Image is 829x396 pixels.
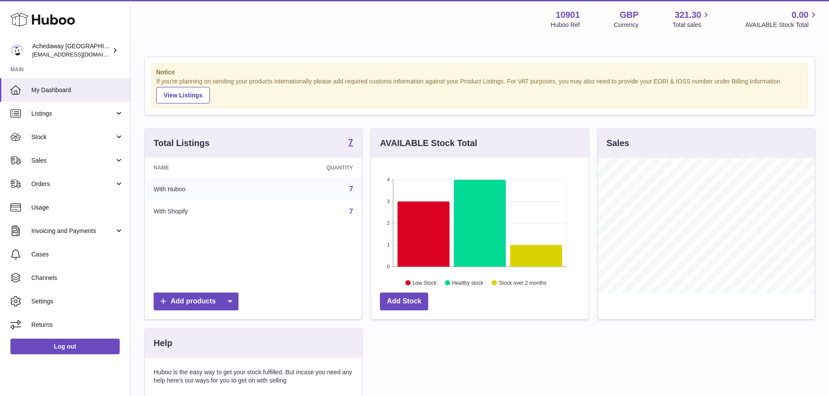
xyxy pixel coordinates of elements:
span: [EMAIL_ADDRESS][DOMAIN_NAME] [32,51,128,58]
span: Invoicing and Payments [31,227,114,235]
a: Add products [154,293,238,310]
a: 7 [348,138,353,148]
text: 1 [387,242,390,247]
img: admin@newpb.co.uk [10,44,23,57]
span: Settings [31,297,124,306]
span: Orders [31,180,114,188]
th: Name [145,158,262,178]
div: Achedaway [GEOGRAPHIC_DATA] [32,42,111,59]
text: 0 [387,264,390,269]
a: 7 [349,185,353,193]
div: If you're planning on sending your products internationally please add required customs informati... [156,77,803,103]
strong: 7 [348,138,353,146]
text: 4 [387,177,390,182]
span: Cases [31,250,124,259]
div: Huboo Ref [551,21,580,29]
th: Quantity [262,158,362,178]
a: Add Stock [380,293,428,310]
strong: Notice [156,68,803,77]
h3: Help [154,337,172,349]
span: 321.30 [675,9,701,21]
text: Low Stock [413,280,437,286]
span: Channels [31,274,124,282]
text: 3 [387,199,390,204]
h3: Total Listings [154,137,210,149]
text: Healthy stock [452,280,484,286]
a: View Listings [156,87,210,103]
span: Sales [31,156,114,165]
h3: Sales [607,137,629,149]
td: With Shopify [145,200,262,223]
strong: GBP [620,9,638,21]
span: Usage [31,203,124,212]
span: Listings [31,110,114,118]
text: Stock over 2 months [499,280,547,286]
a: 7 [349,208,353,215]
strong: 10901 [556,9,580,21]
td: With Huboo [145,178,262,200]
a: Log out [10,339,120,354]
span: Total sales [672,21,711,29]
h3: AVAILABLE Stock Total [380,137,477,149]
span: AVAILABLE Stock Total [745,21,819,29]
span: Returns [31,321,124,329]
div: Currency [614,21,639,29]
span: My Dashboard [31,86,124,94]
span: Stock [31,133,114,141]
span: 0.00 [792,9,809,21]
text: 2 [387,220,390,226]
a: 321.30 Total sales [672,9,711,29]
a: 0.00 AVAILABLE Stock Total [745,9,819,29]
p: Huboo is the easy way to get your stock fulfilled. But incase you need any help here's our ways f... [154,368,353,385]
